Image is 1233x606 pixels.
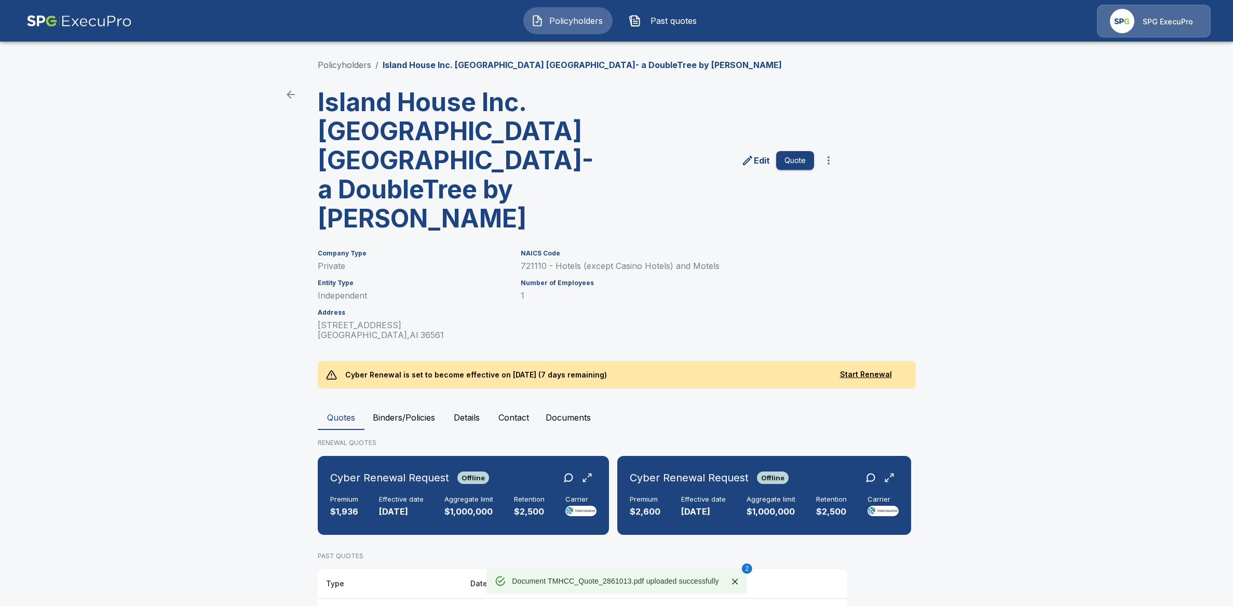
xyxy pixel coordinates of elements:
img: Carrier [868,506,899,516]
button: Policyholders IconPolicyholders [523,7,613,34]
button: Quote [776,151,814,170]
h6: Carrier [565,495,597,504]
h3: Island House Inc. [GEOGRAPHIC_DATA] [GEOGRAPHIC_DATA]- a DoubleTree by [PERSON_NAME] [318,88,574,233]
nav: breadcrumb [318,59,782,71]
h6: Cyber Renewal Request [330,469,449,486]
h6: Premium [330,495,358,504]
h6: Premium [630,495,660,504]
th: Date Created [462,569,679,599]
button: Quotes [318,405,364,430]
span: 2 [742,563,752,574]
button: Close [727,574,743,589]
th: Carrier Options [679,569,847,599]
span: Past quotes [645,15,702,27]
img: Carrier [565,506,597,516]
h6: Entity Type [318,279,509,287]
p: SPG ExecuPro [1143,17,1193,27]
button: more [818,150,839,171]
a: edit [739,152,772,169]
h6: Company Type [318,250,509,257]
button: Details [443,405,490,430]
a: back [280,84,301,105]
h6: Number of Employees [521,279,814,287]
p: RENEWAL QUOTES [318,438,916,448]
button: Binders/Policies [364,405,443,430]
span: Offline [457,474,489,482]
img: Agency Icon [1110,9,1134,33]
p: $2,500 [816,506,847,518]
h6: NAICS Code [521,250,814,257]
p: PAST QUOTES [318,551,847,561]
h6: Retention [816,495,847,504]
p: Island House Inc. [GEOGRAPHIC_DATA] [GEOGRAPHIC_DATA]- a DoubleTree by [PERSON_NAME] [383,59,782,71]
p: Independent [318,291,509,301]
span: Offline [757,474,789,482]
p: [DATE] [681,506,726,518]
a: Agency IconSPG ExecuPro [1097,5,1211,37]
h6: Effective date [681,495,726,504]
h6: Retention [514,495,545,504]
p: [STREET_ADDRESS] [GEOGRAPHIC_DATA] , Al 36561 [318,320,509,340]
button: Start Renewal [824,365,907,384]
div: policyholder tabs [318,405,916,430]
a: Policyholders [318,60,371,70]
p: Cyber Renewal is set to become effective on [DATE] (7 days remaining) [337,361,616,388]
img: AA Logo [26,5,132,37]
button: Documents [537,405,599,430]
p: 1 [521,291,814,301]
h6: Cyber Renewal Request [630,469,749,486]
p: $2,500 [514,506,545,518]
th: Type [318,569,462,599]
p: [DATE] [379,506,424,518]
h6: Aggregate limit [747,495,795,504]
span: Policyholders [548,15,605,27]
p: $1,936 [330,506,358,518]
button: Contact [490,405,537,430]
p: Private [318,261,509,271]
p: $1,000,000 [747,506,795,518]
p: $2,600 [630,506,660,518]
h6: Carrier [868,495,899,504]
div: Document TMHCC_Quote_2861013.pdf uploaded successfully [512,572,719,590]
li: / [375,59,378,71]
button: Past quotes IconPast quotes [621,7,710,34]
p: Edit [754,154,770,167]
img: Past quotes Icon [629,15,641,27]
h6: Aggregate limit [444,495,493,504]
h6: Address [318,309,509,316]
h6: Effective date [379,495,424,504]
p: $1,000,000 [444,506,493,518]
p: 721110 - Hotels (except Casino Hotels) and Motels [521,261,814,271]
img: Policyholders Icon [531,15,544,27]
